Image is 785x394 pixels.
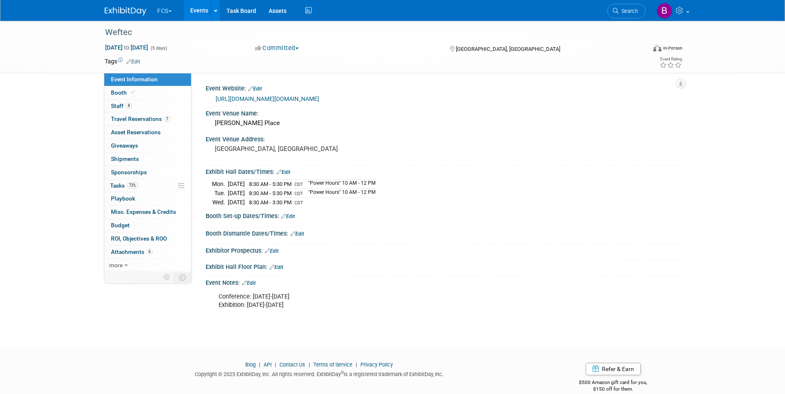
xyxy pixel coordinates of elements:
[126,103,132,109] span: 4
[111,169,147,176] span: Sponsorships
[146,248,153,255] span: 6
[104,246,191,258] a: Attachments6
[150,45,167,51] span: (5 days)
[126,59,140,65] a: Edit
[206,261,680,271] div: Exhibit Hall Floor Plan:
[105,44,148,51] span: [DATE] [DATE]
[127,182,138,188] span: 73%
[596,43,682,56] div: Event Format
[111,195,135,202] span: Playbook
[215,145,394,153] pre: [GEOGRAPHIC_DATA], [GEOGRAPHIC_DATA]
[273,361,278,368] span: |
[111,76,158,83] span: Event Information
[111,248,153,255] span: Attachments
[104,259,191,272] a: more
[341,370,344,375] sup: ®
[104,192,191,205] a: Playbook
[104,232,191,245] a: ROI, Objectives & ROO
[212,198,228,206] td: Wed.
[354,361,359,368] span: |
[257,361,262,368] span: |
[111,89,136,96] span: Booth
[111,208,176,215] span: Misc. Expenses & Credits
[105,369,533,378] div: Copyright © 2025 ExhibitDay, Inc. All rights reserved. ExhibitDay is a registered trademark of Ex...
[212,189,228,198] td: Tue.
[104,153,191,166] a: Shipments
[290,231,304,237] a: Edit
[104,179,191,192] a: Tasks73%
[131,90,135,95] i: Booth reservation complete
[303,180,376,189] td: "Power Hours" 10 AM - 12 PM
[104,166,191,179] a: Sponsorships
[249,190,292,196] span: 8:30 AM - 5:30 PM
[104,219,191,232] a: Budget
[294,182,303,187] span: CDT
[228,189,245,198] td: [DATE]
[248,86,262,92] a: Edit
[279,361,305,368] a: Contact Us
[586,363,641,375] a: Refer & Earn
[245,361,256,368] a: Blog
[294,200,303,206] span: CDT
[206,166,680,176] div: Exhibit Hall Dates/Times:
[653,45,662,51] img: Format-Inperson.png
[206,210,680,221] div: Booth Set-up Dates/Times:
[111,222,130,228] span: Budget
[111,129,161,136] span: Asset Reservations
[252,44,302,53] button: Committed
[174,272,191,283] td: Toggle Event Tabs
[228,180,245,189] td: [DATE]
[105,7,146,15] img: ExhibitDay
[206,227,680,238] div: Booth Dismantle Dates/Times:
[281,213,295,219] a: Edit
[213,289,589,314] div: Conference: [DATE]-[DATE] Exhibition: [DATE]-[DATE]
[360,361,393,368] a: Privacy Policy
[277,169,290,175] a: Edit
[111,115,170,122] span: Travel Reservations
[249,181,292,187] span: 8:30 AM - 5:30 PM
[206,133,680,143] div: Event Venue Address:
[104,206,191,218] a: Misc. Expenses & Credits
[104,113,191,125] a: Travel Reservations7
[111,156,139,162] span: Shipments
[123,44,131,51] span: to
[659,57,682,61] div: Event Rating
[110,182,138,189] span: Tasks
[249,199,292,206] span: 8:30 AM - 3:30 PM
[102,25,633,40] div: Weftec
[216,95,319,102] a: [URL][DOMAIN_NAME][DOMAIN_NAME]
[111,235,167,242] span: ROI, Objectives & ROO
[111,103,132,109] span: Staff
[242,280,256,286] a: Edit
[265,248,279,254] a: Edit
[104,139,191,152] a: Giveaways
[264,361,272,368] a: API
[294,191,303,196] span: CDT
[546,374,681,393] div: $500 Amazon gift card for you,
[206,276,680,287] div: Event Notes:
[206,82,680,93] div: Event Website:
[164,116,170,122] span: 7
[111,142,138,149] span: Giveaways
[109,262,123,269] span: more
[212,117,674,130] div: [PERSON_NAME] Place
[104,86,191,99] a: Booth
[303,189,376,198] td: "Power Hours" 10 AM - 12 PM
[657,3,672,19] img: Barb DeWyer
[104,100,191,113] a: Staff4
[307,361,312,368] span: |
[105,57,140,65] td: Tags
[546,386,681,393] div: $150 off for them.
[212,180,228,189] td: Mon.
[313,361,352,368] a: Terms of Service
[269,264,283,270] a: Edit
[104,126,191,139] a: Asset Reservations
[607,4,646,18] a: Search
[104,73,191,86] a: Event Information
[160,272,174,283] td: Personalize Event Tab Strip
[456,46,560,52] span: [GEOGRAPHIC_DATA], [GEOGRAPHIC_DATA]
[619,8,638,14] span: Search
[206,244,680,255] div: Exhibitor Prospectus:
[228,198,245,206] td: [DATE]
[206,107,680,118] div: Event Venue Name:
